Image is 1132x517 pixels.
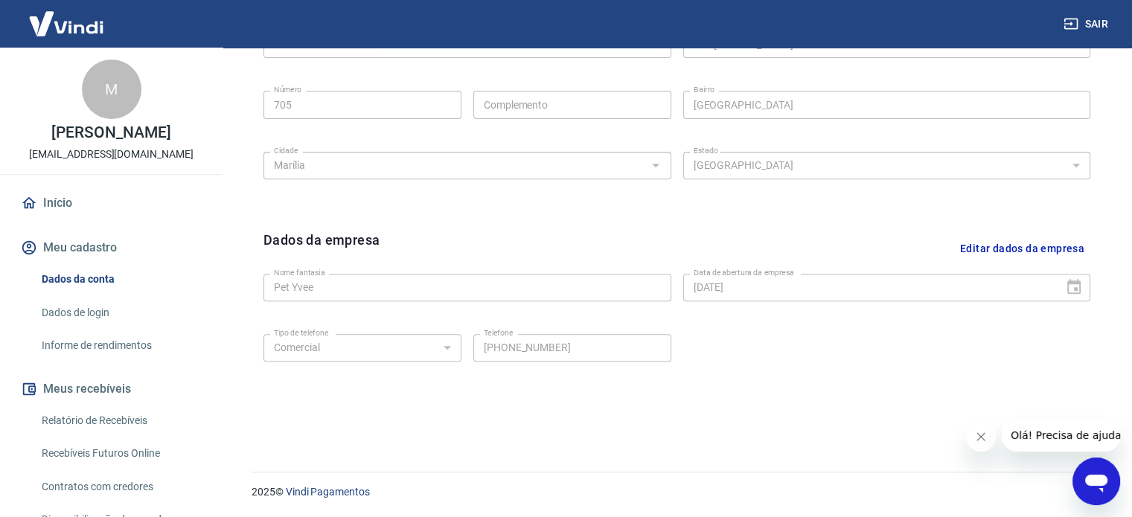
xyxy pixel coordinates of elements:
iframe: Botão para abrir a janela de mensagens [1072,457,1120,505]
p: [EMAIL_ADDRESS][DOMAIN_NAME] [29,147,194,162]
label: Tipo de telefone [274,327,328,338]
label: Telefone [484,327,513,338]
button: Meus recebíveis [18,373,205,405]
label: Cidade [274,145,298,156]
label: Nome fantasia [274,267,325,278]
p: [PERSON_NAME] [51,125,170,141]
input: DD/MM/YYYY [683,274,1054,301]
input: Digite aqui algumas palavras para buscar a cidade [268,156,642,175]
button: Meu cadastro [18,231,205,264]
h6: Dados da empresa [263,230,380,268]
a: Dados da conta [36,264,205,295]
button: Sair [1061,10,1114,38]
label: Data de abertura da empresa [694,267,794,278]
label: Número [274,84,301,95]
a: Dados de login [36,298,205,328]
div: M [82,60,141,119]
iframe: Mensagem da empresa [1002,419,1120,452]
p: 2025 © [252,484,1096,500]
a: Contratos com credores [36,472,205,502]
iframe: Fechar mensagem [966,422,996,452]
span: Olá! Precisa de ajuda? [9,10,125,22]
a: Relatório de Recebíveis [36,405,205,436]
label: Estado [694,145,718,156]
a: Recebíveis Futuros Online [36,438,205,469]
a: Início [18,187,205,219]
img: Vindi [18,1,115,46]
a: Vindi Pagamentos [286,486,370,498]
button: Editar dados da empresa [954,230,1090,268]
label: Bairro [694,84,714,95]
a: Informe de rendimentos [36,330,205,361]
